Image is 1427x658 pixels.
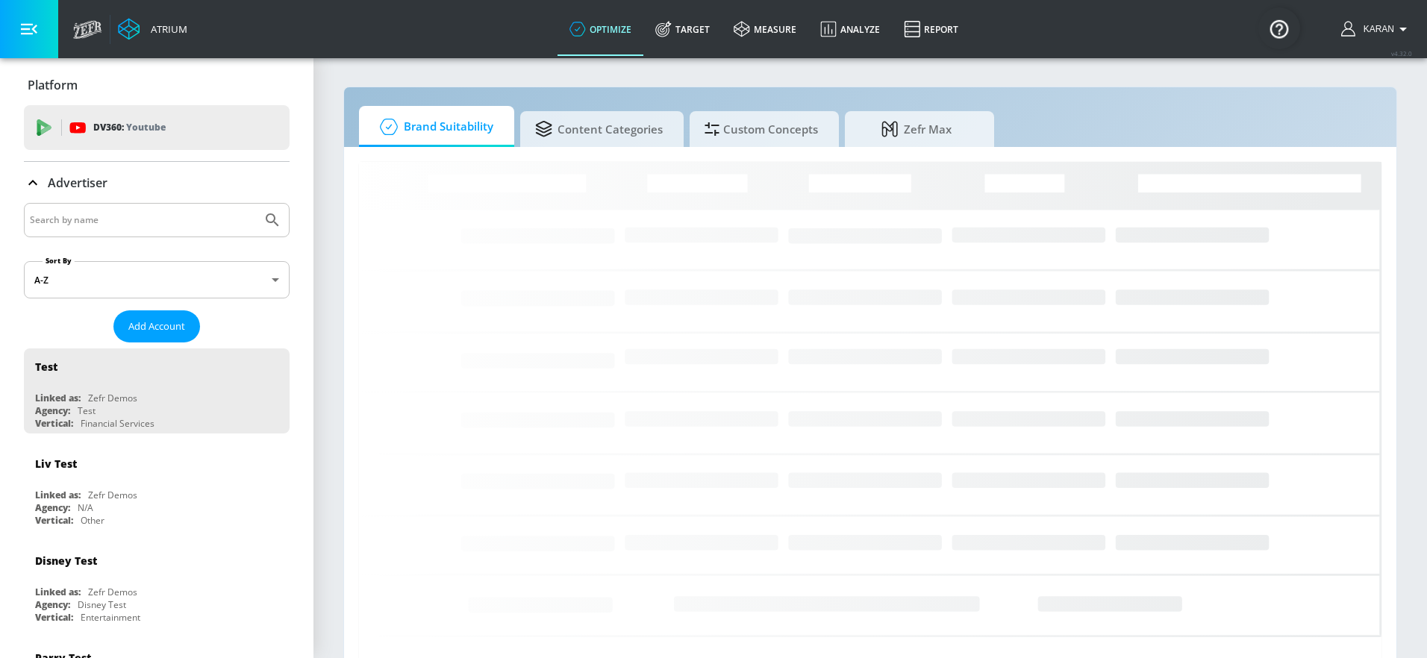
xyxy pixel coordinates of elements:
[128,318,185,335] span: Add Account
[558,2,643,56] a: optimize
[88,392,137,404] div: Zefr Demos
[24,445,290,530] div: Liv TestLinked as:Zefr DemosAgency:N/AVertical:Other
[24,105,290,150] div: DV360: Youtube
[24,162,290,204] div: Advertiser
[24,542,290,627] div: Disney TestLinked as:Zefr DemosAgency:Disney TestVertical:Entertainment
[24,261,290,298] div: A-Z
[24,64,290,106] div: Platform
[48,175,107,191] p: Advertiser
[81,417,154,430] div: Financial Services
[93,119,166,136] p: DV360:
[113,310,200,342] button: Add Account
[35,417,73,430] div: Vertical:
[1358,24,1394,34] span: login as: karan.walanj@zefr.com
[30,210,256,230] input: Search by name
[35,554,97,568] div: Disney Test
[81,611,140,624] div: Entertainment
[860,111,973,147] span: Zefr Max
[24,348,290,433] div: TestLinked as:Zefr DemosAgency:TestVertical:Financial Services
[892,2,970,56] a: Report
[35,457,77,471] div: Liv Test
[35,598,70,611] div: Agency:
[1258,7,1300,49] button: Open Resource Center
[35,489,81,501] div: Linked as:
[43,256,75,266] label: Sort By
[808,2,892,56] a: Analyze
[35,586,81,598] div: Linked as:
[126,119,166,135] p: Youtube
[1391,49,1412,57] span: v 4.32.0
[1341,20,1412,38] button: Karan
[35,404,70,417] div: Agency:
[35,360,57,374] div: Test
[535,111,663,147] span: Content Categories
[35,611,73,624] div: Vertical:
[88,586,137,598] div: Zefr Demos
[145,22,187,36] div: Atrium
[28,77,78,93] p: Platform
[88,489,137,501] div: Zefr Demos
[78,404,96,417] div: Test
[78,598,126,611] div: Disney Test
[35,392,81,404] div: Linked as:
[118,18,187,40] a: Atrium
[81,514,104,527] div: Other
[35,501,70,514] div: Agency:
[705,111,818,147] span: Custom Concepts
[643,2,722,56] a: Target
[722,2,808,56] a: measure
[78,501,93,514] div: N/A
[374,109,493,145] span: Brand Suitability
[35,514,73,527] div: Vertical:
